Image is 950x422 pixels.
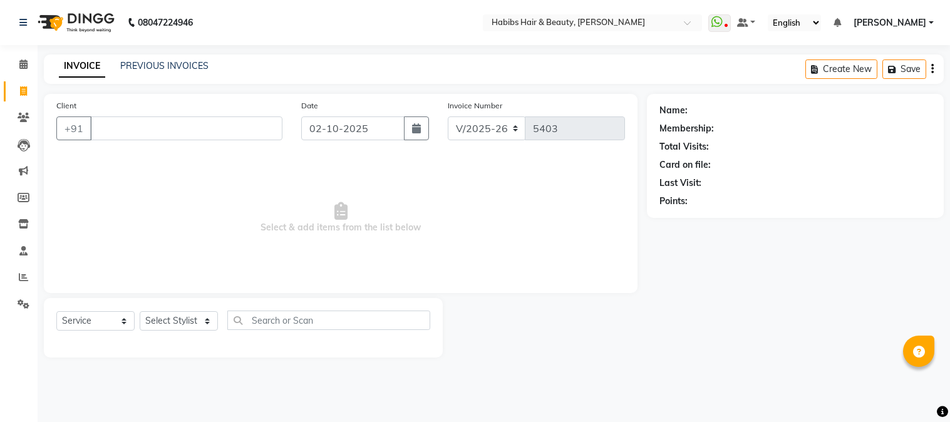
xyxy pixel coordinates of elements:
[59,55,105,78] a: INVOICE
[90,116,282,140] input: Search by Name/Mobile/Email/Code
[301,100,318,111] label: Date
[854,16,926,29] span: [PERSON_NAME]
[882,59,926,79] button: Save
[659,158,711,172] div: Card on file:
[659,104,688,117] div: Name:
[659,122,714,135] div: Membership:
[32,5,118,40] img: logo
[227,311,430,330] input: Search or Scan
[56,100,76,111] label: Client
[138,5,193,40] b: 08047224946
[56,155,625,280] span: Select & add items from the list below
[805,59,877,79] button: Create New
[448,100,502,111] label: Invoice Number
[659,195,688,208] div: Points:
[120,60,209,71] a: PREVIOUS INVOICES
[659,177,701,190] div: Last Visit:
[56,116,91,140] button: +91
[659,140,709,153] div: Total Visits:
